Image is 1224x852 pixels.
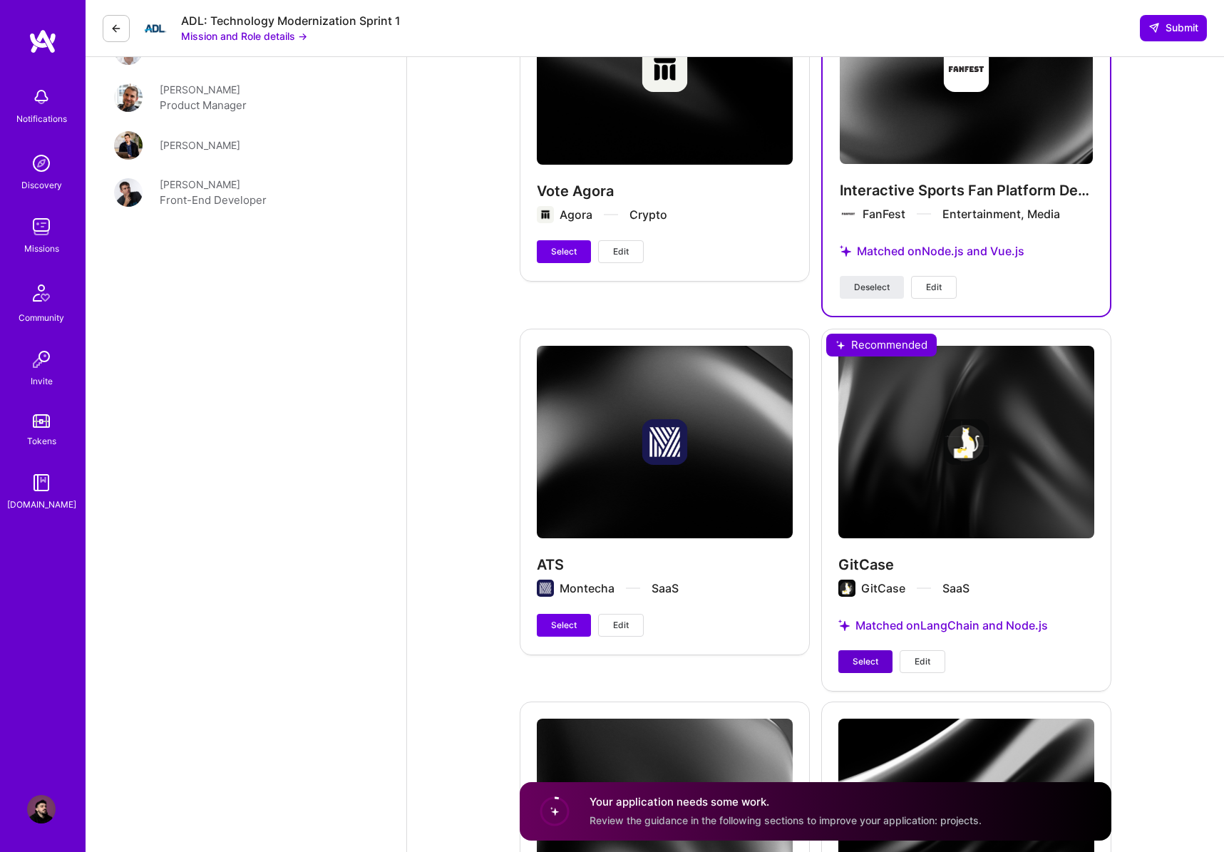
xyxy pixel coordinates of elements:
span: Deselect [854,281,890,294]
button: Edit [900,650,945,673]
img: Company logo [944,46,989,92]
i: icon StarsPurple [840,245,851,257]
img: Company logo [840,205,857,222]
div: Discovery [21,178,62,193]
div: Invite [31,374,53,389]
span: Edit [915,655,930,668]
img: discovery [27,149,56,178]
button: Edit [911,276,957,299]
img: User Avatar [114,178,143,207]
a: User Avatar[PERSON_NAME]Front-End Developer [114,177,378,209]
img: logo [29,29,57,54]
h4: Your application needs some work. [590,795,982,810]
div: Front-End Developer [160,192,267,209]
img: User Avatar [114,83,143,112]
span: Select [551,619,577,632]
div: Notifications [16,111,67,126]
div: [PERSON_NAME] [160,177,240,192]
button: Mission and Role details → [181,29,307,43]
div: Community [19,310,64,325]
button: Submit [1140,15,1207,41]
span: Edit [613,619,629,632]
h4: Interactive Sports Fan Platform Development [840,181,1093,200]
button: Edit [598,240,644,263]
div: FanFest Entertainment, Media [863,206,1060,222]
span: Select [853,655,878,668]
div: Product Manager [160,97,247,114]
button: Select [838,650,893,673]
img: divider [917,213,931,215]
a: User Avatar[PERSON_NAME]Product Manager [114,82,378,114]
span: Submit [1148,21,1198,35]
a: User Avatar[PERSON_NAME] [114,131,378,160]
div: Tokens [27,433,56,448]
img: Community [24,276,58,310]
img: User Avatar [27,795,56,823]
img: guide book [27,468,56,497]
div: Missions [24,241,59,256]
img: Invite [27,345,56,374]
span: Edit [613,245,629,258]
img: Company Logo [141,14,170,43]
a: User Avatar [24,795,59,823]
i: icon SendLight [1148,22,1160,34]
button: Deselect [840,276,904,299]
button: Select [537,240,591,263]
span: Edit [926,281,942,294]
i: icon LeftArrowDark [110,23,122,34]
img: bell [27,83,56,111]
img: teamwork [27,212,56,241]
div: [PERSON_NAME] [160,138,240,153]
div: ADL: Technology Modernization Sprint 1 [181,14,401,29]
button: Select [537,614,591,637]
img: User Avatar [114,131,143,160]
span: Select [551,245,577,258]
div: Matched on Node.js and Vue.js [840,227,1093,276]
button: Edit [598,614,644,637]
div: [PERSON_NAME] [160,82,240,97]
span: Review the guidance in the following sections to improve your application: projects. [590,814,982,826]
img: tokens [33,414,50,428]
div: [DOMAIN_NAME] [7,497,76,512]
